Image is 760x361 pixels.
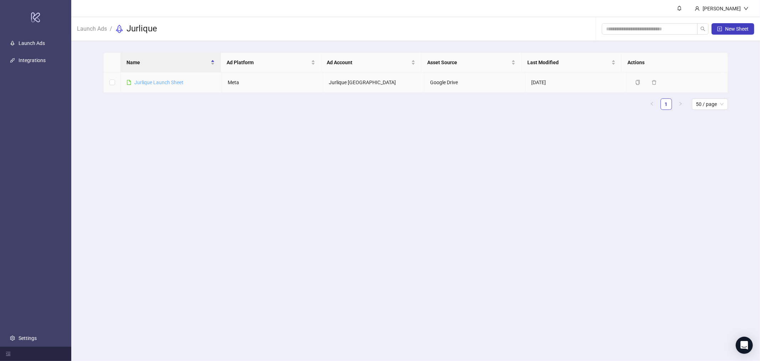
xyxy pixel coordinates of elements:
[712,23,754,35] button: New Sheet
[527,59,610,66] span: Last Modified
[646,98,658,110] button: left
[121,53,221,72] th: Name
[422,53,522,72] th: Asset Source
[110,23,112,35] li: /
[678,102,683,106] span: right
[221,53,321,72] th: Ad Platform
[725,26,749,32] span: New Sheet
[736,337,753,354] div: Open Intercom Messenger
[323,72,424,93] td: Jurlique [GEOGRAPHIC_DATA]
[76,24,108,32] a: Launch Ads
[522,53,622,72] th: Last Modified
[622,53,722,72] th: Actions
[700,5,744,12] div: [PERSON_NAME]
[321,53,422,72] th: Ad Account
[227,59,309,66] span: Ad Platform
[675,98,686,110] li: Next Page
[692,98,728,110] div: Page Size
[661,98,672,110] li: 1
[126,80,131,85] span: file
[126,23,157,35] h3: Jurlique
[661,99,672,110] a: 1
[327,59,410,66] span: Ad Account
[650,102,654,106] span: left
[134,80,183,85] a: Jurlique Launch Sheet
[744,6,749,11] span: down
[717,26,722,31] span: plus-square
[646,98,658,110] li: Previous Page
[696,99,724,110] span: 50 / page
[424,72,526,93] td: Google Drive
[675,98,686,110] button: right
[19,57,46,63] a: Integrations
[652,80,657,85] span: delete
[526,72,627,93] td: [DATE]
[19,335,37,341] a: Settings
[115,25,124,33] span: rocket
[19,40,45,46] a: Launch Ads
[126,59,209,66] span: Name
[677,6,682,11] span: bell
[222,72,323,93] td: Meta
[427,59,510,66] span: Asset Source
[700,26,705,31] span: search
[635,80,640,85] span: copy
[6,351,11,356] span: menu-fold
[695,6,700,11] span: user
